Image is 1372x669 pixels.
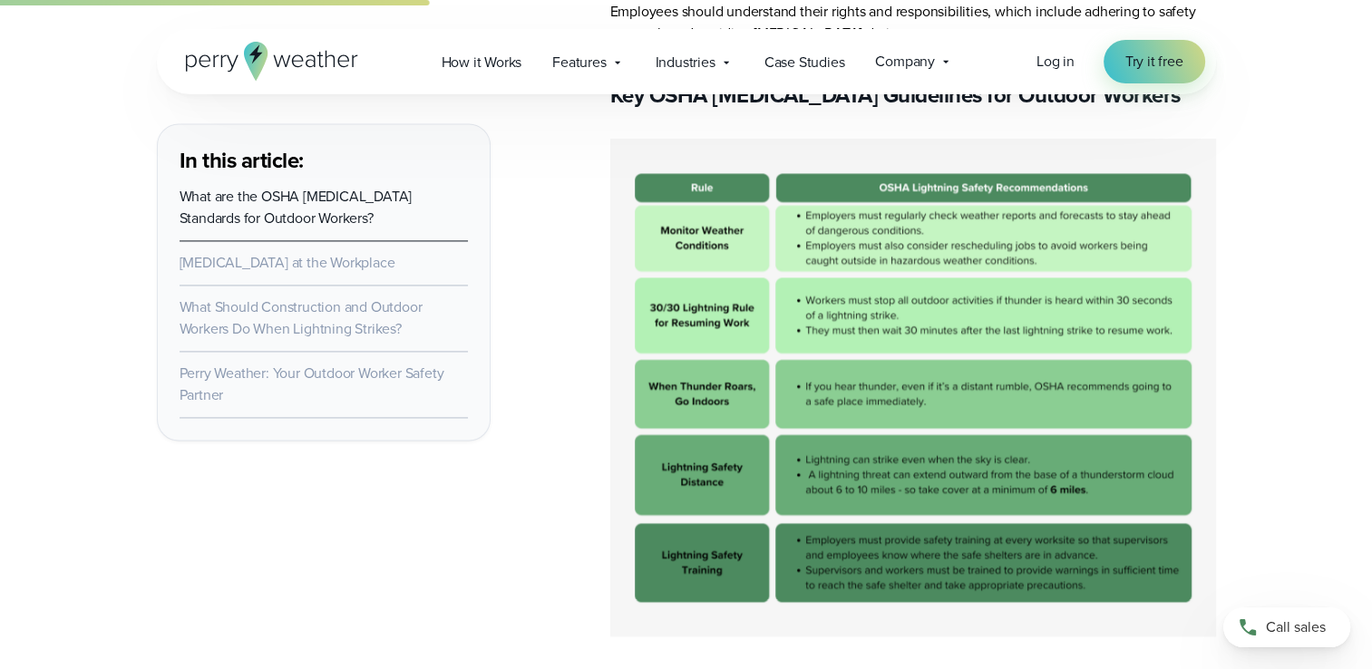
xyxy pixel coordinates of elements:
[656,52,715,73] span: Industries
[1036,51,1075,73] a: Log in
[180,363,444,405] a: Perry Weather: Your Outdoor Worker Safety Partner
[426,44,538,81] a: How it Works
[180,252,395,273] a: [MEDICAL_DATA] at the Workplace
[1223,607,1350,647] a: Call sales
[1125,51,1183,73] span: Try it free
[610,79,1181,111] strong: Key OSHA [MEDICAL_DATA] Guidelines for Outdoor Workers
[610,139,1216,636] img: OSHA Lightning Safety Regulations
[442,52,522,73] span: How it Works
[180,146,468,175] h3: In this article:
[180,296,423,339] a: What Should Construction and Outdoor Workers Do When Lightning Strikes?
[749,44,861,81] a: Case Studies
[764,52,845,73] span: Case Studies
[1266,616,1326,638] span: Call sales
[1036,51,1075,72] span: Log in
[875,51,935,73] span: Company
[180,186,413,228] a: What are the OSHA [MEDICAL_DATA] Standards for Outdoor Workers?
[1104,40,1205,83] a: Try it free
[552,52,606,73] span: Features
